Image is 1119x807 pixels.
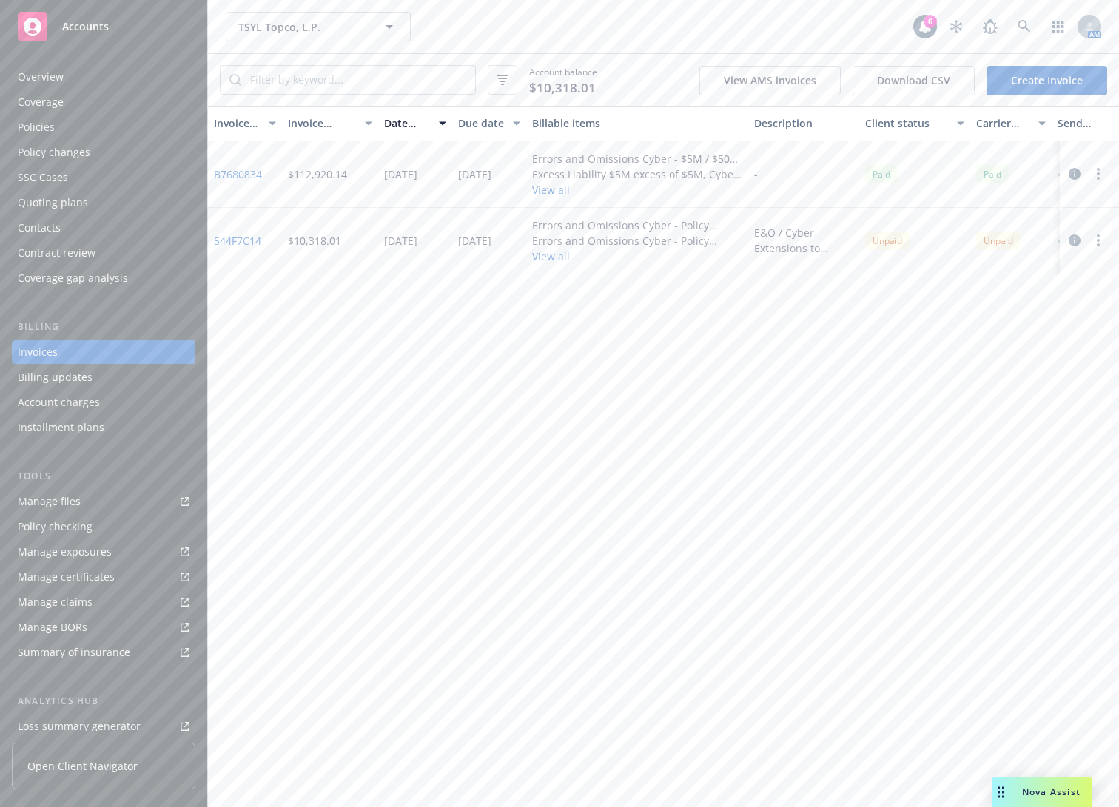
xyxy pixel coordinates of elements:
[18,191,88,215] div: Quoting plans
[532,115,742,131] div: Billable items
[18,90,64,114] div: Coverage
[288,115,356,131] div: Invoice amount
[208,106,282,141] button: Invoice ID
[12,694,195,709] div: Analytics hub
[18,266,128,290] div: Coverage gap analysis
[12,416,195,439] a: Installment plans
[12,340,195,364] a: Invoices
[12,490,195,513] a: Manage files
[12,565,195,589] a: Manage certificates
[12,540,195,564] a: Manage exposures
[18,166,68,189] div: SSC Cases
[378,106,452,141] button: Date issued
[18,590,93,614] div: Manage claims
[12,365,195,389] a: Billing updates
[992,777,1010,807] div: Drag to move
[18,115,55,139] div: Policies
[12,590,195,614] a: Manage claims
[18,65,64,89] div: Overview
[987,66,1107,95] a: Create Invoice
[865,115,948,131] div: Client status
[12,641,195,664] a: Summary of insurance
[18,540,112,564] div: Manage exposures
[12,241,195,265] a: Contract review
[976,115,1029,131] div: Carrier status
[754,166,758,182] div: -
[12,391,195,414] a: Account charges
[238,19,366,35] span: TSYL Topco, L.P.
[18,515,93,538] div: Policy checking
[18,391,100,414] div: Account charges
[214,115,260,131] div: Invoice ID
[18,241,95,265] div: Contract review
[18,641,130,664] div: Summary of insurance
[12,166,195,189] a: SSC Cases
[532,151,742,166] div: Errors and Omissions Cyber - $5M / $50K - D03017965
[12,191,195,215] a: Quoting plans
[458,166,491,182] div: [DATE]
[748,106,859,141] button: Description
[452,106,526,141] button: Due date
[970,106,1052,141] button: Carrier status
[532,233,742,249] div: Errors and Omissions Cyber - Policy change - C-4MFH-240020-CYBER-2024
[532,217,742,233] div: Errors and Omissions Cyber - Policy change - EM3EII-XS-000277-01
[288,233,341,249] div: $10,318.01
[18,141,90,164] div: Policy changes
[941,12,971,41] a: Stop snowing
[288,166,347,182] div: $112,920.14
[18,565,115,589] div: Manage certificates
[12,320,195,334] div: Billing
[976,232,1021,250] div: Unpaid
[1022,786,1081,798] span: Nova Assist
[12,515,195,538] a: Policy checking
[12,6,195,47] a: Accounts
[18,615,87,639] div: Manage BORs
[384,115,430,131] div: Date issued
[12,141,195,164] a: Policy changes
[754,225,853,256] div: E&O / Cyber Extensions to [DATE]
[992,777,1092,807] button: Nova Assist
[12,615,195,639] a: Manage BORs
[384,166,417,182] div: [DATE]
[12,469,195,484] div: Tools
[12,90,195,114] a: Coverage
[859,106,970,141] button: Client status
[458,115,504,131] div: Due date
[853,66,975,95] button: Download CSV
[532,249,742,264] button: View all
[62,21,109,33] span: Accounts
[12,266,195,290] a: Coverage gap analysis
[384,233,417,249] div: [DATE]
[12,216,195,240] a: Contacts
[975,12,1005,41] a: Report a Bug
[18,340,58,364] div: Invoices
[699,66,841,95] button: View AMS invoices
[229,74,241,86] svg: Search
[18,416,104,439] div: Installment plans
[529,66,597,94] span: Account balance
[1058,115,1111,131] div: Send result
[18,490,81,513] div: Manage files
[18,216,61,240] div: Contacts
[865,232,910,250] div: Unpaid
[532,166,742,182] div: Excess Liability $5M excess of $5M, Cyber, Errors and Omissions - $5M xs $5M - EOXS2510002417-01
[18,365,93,389] div: Billing updates
[976,165,1009,183] span: Paid
[214,166,262,182] a: B7680834
[1009,12,1039,41] a: Search
[1044,12,1073,41] a: Switch app
[241,66,475,94] input: Filter by keyword...
[526,106,748,141] button: Billable items
[924,15,937,28] div: 6
[458,233,491,249] div: [DATE]
[532,182,742,197] button: View all
[214,233,261,249] a: 544F7C14
[865,165,898,183] div: Paid
[282,106,378,141] button: Invoice amount
[18,715,141,738] div: Loss summary generator
[529,78,596,98] span: $10,318.01
[226,12,411,41] button: TSYL Topco, L.P.
[27,758,138,774] span: Open Client Navigator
